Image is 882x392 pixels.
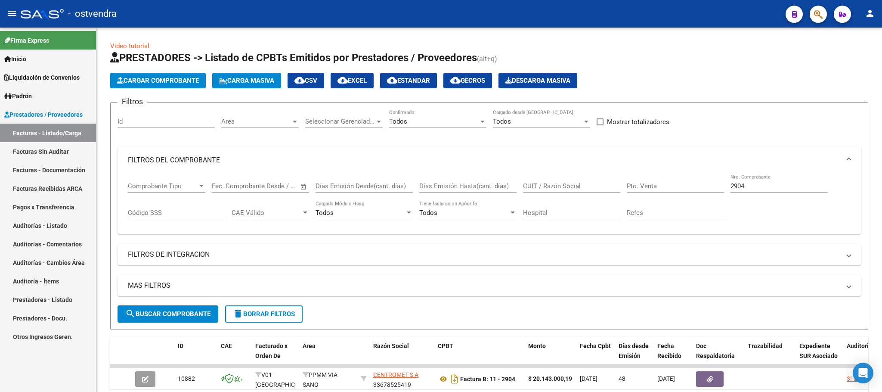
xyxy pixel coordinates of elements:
input: Fecha inicio [212,182,247,190]
span: Firma Express [4,36,49,45]
button: Buscar Comprobante [118,305,218,323]
datatable-header-cell: ID [174,337,217,375]
span: Estandar [387,77,430,84]
span: Carga Masiva [219,77,274,84]
span: Gecros [450,77,485,84]
span: Razón Social [373,342,409,349]
button: Gecros [443,73,492,88]
mat-panel-title: FILTROS DEL COMPROBANTE [128,156,840,165]
span: Todos [419,209,437,217]
span: Trazabilidad [748,342,783,349]
span: Inicio [4,54,26,64]
span: Seleccionar Gerenciador [305,118,375,125]
button: Borrar Filtros [225,305,303,323]
mat-icon: cloud_download [387,75,397,85]
input: Fecha fin [254,182,296,190]
span: PRESTADORES -> Listado de CPBTs Emitidos por Prestadores / Proveedores [110,52,477,64]
mat-icon: cloud_download [337,75,348,85]
span: Monto [528,342,546,349]
mat-icon: cloud_download [294,75,305,85]
span: CAE [221,342,232,349]
span: (alt+q) [477,55,497,63]
span: Area [221,118,291,125]
span: Doc Respaldatoria [696,342,735,359]
a: Video tutorial [110,42,149,50]
h3: Filtros [118,96,147,108]
mat-icon: delete [233,308,243,319]
mat-panel-title: FILTROS DE INTEGRACION [128,250,840,259]
button: Open calendar [299,182,309,192]
app-download-masive: Descarga masiva de comprobantes (adjuntos) [498,73,577,88]
span: Comprobante Tipo [128,182,198,190]
span: Fecha Recibido [657,342,681,359]
span: 48 [619,375,625,382]
datatable-header-cell: Días desde Emisión [615,337,654,375]
span: Liquidación de Convenios [4,73,80,82]
span: Cargar Comprobante [117,77,199,84]
mat-icon: person [865,8,875,19]
div: FILTROS DEL COMPROBANTE [118,174,861,234]
span: PPMM VIA SANO [303,371,337,388]
span: Expediente SUR Asociado [799,342,838,359]
datatable-header-cell: CPBT [434,337,525,375]
button: Cargar Comprobante [110,73,206,88]
span: CPBT [438,342,453,349]
button: EXCEL [331,73,374,88]
datatable-header-cell: Monto [525,337,576,375]
button: Carga Masiva [212,73,281,88]
span: Todos [316,209,334,217]
datatable-header-cell: Facturado x Orden De [252,337,299,375]
span: Descarga Masiva [505,77,570,84]
i: Descargar documento [449,372,460,386]
span: Buscar Comprobante [125,310,210,318]
button: Estandar [380,73,437,88]
span: CENTROMET S A [373,371,418,378]
mat-expansion-panel-header: FILTROS DEL COMPROBANTE [118,146,861,174]
span: Padrón [4,91,32,101]
strong: $ 20.143.000,19 [528,375,572,382]
span: - ostvendra [68,4,117,23]
div: Open Intercom Messenger [853,363,873,383]
datatable-header-cell: Doc Respaldatoria [693,337,744,375]
span: Area [303,342,316,349]
button: Descarga Masiva [498,73,577,88]
span: EXCEL [337,77,367,84]
span: Facturado x Orden De [255,342,288,359]
span: CAE Válido [232,209,301,217]
datatable-header-cell: Fecha Cpbt [576,337,615,375]
span: CSV [294,77,317,84]
div: 3186 [847,374,860,384]
mat-icon: cloud_download [450,75,461,85]
span: [DATE] [657,375,675,382]
span: Días desde Emisión [619,342,649,359]
datatable-header-cell: Fecha Recibido [654,337,693,375]
datatable-header-cell: Razón Social [370,337,434,375]
span: Borrar Filtros [233,310,295,318]
button: CSV [288,73,324,88]
span: Prestadores / Proveedores [4,110,83,119]
mat-icon: menu [7,8,17,19]
span: [DATE] [580,375,597,382]
strong: Factura B: 11 - 2904 [460,376,515,383]
datatable-header-cell: Trazabilidad [744,337,796,375]
div: 33678525419 [373,370,431,388]
mat-panel-title: MAS FILTROS [128,281,840,290]
mat-expansion-panel-header: MAS FILTROS [118,275,861,296]
span: Fecha Cpbt [580,342,611,349]
mat-expansion-panel-header: FILTROS DE INTEGRACION [118,244,861,265]
span: ID [178,342,183,349]
datatable-header-cell: CAE [217,337,252,375]
datatable-header-cell: Expediente SUR Asociado [796,337,843,375]
span: Mostrar totalizadores [607,117,669,127]
mat-icon: search [125,308,136,319]
span: Todos [389,118,407,125]
datatable-header-cell: Area [299,337,357,375]
span: Auditoria [847,342,872,349]
span: Todos [493,118,511,125]
span: 10882 [178,375,195,382]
